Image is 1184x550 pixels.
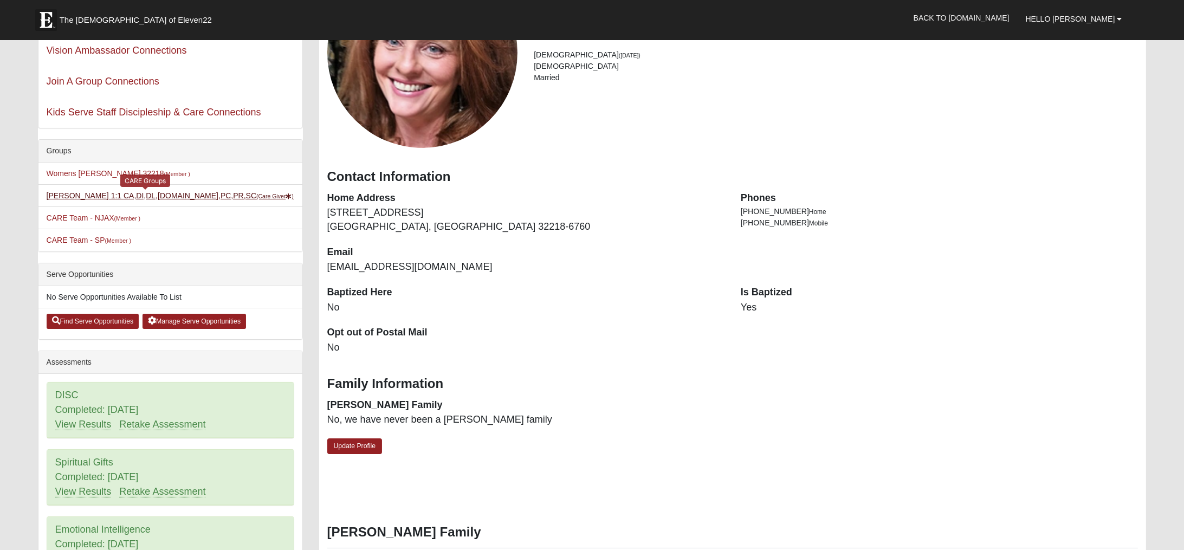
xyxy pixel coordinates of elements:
[327,376,1138,392] h3: Family Information
[47,383,294,438] div: DISC Completed: [DATE]
[119,486,205,497] a: Retake Assessment
[534,49,1138,61] li: [DEMOGRAPHIC_DATA]
[905,4,1018,31] a: Back to [DOMAIN_NAME]
[55,486,112,497] a: View Results
[47,314,139,329] a: Find Serve Opportunities
[1026,15,1115,23] span: Hello [PERSON_NAME]
[741,286,1138,300] dt: Is Baptized
[256,193,294,199] small: (Care Giver )
[30,4,247,31] a: The [DEMOGRAPHIC_DATA] of Eleven22
[38,263,302,286] div: Serve Opportunities
[619,52,640,59] small: ([DATE])
[327,398,724,412] dt: [PERSON_NAME] Family
[327,413,724,427] dd: No, we have never been a [PERSON_NAME] family
[534,72,1138,83] li: Married
[60,15,212,25] span: The [DEMOGRAPHIC_DATA] of Eleven22
[327,286,724,300] dt: Baptized Here
[105,237,131,244] small: (Member )
[47,45,187,56] a: Vision Ambassador Connections
[47,191,294,200] a: [PERSON_NAME] 1:1 CA,DI,DL,[DOMAIN_NAME],PC,PR,SC(Care Giver)
[327,191,724,205] dt: Home Address
[120,174,170,187] div: CARE Groups
[55,419,112,430] a: View Results
[38,140,302,163] div: Groups
[741,191,1138,205] dt: Phones
[1018,5,1130,33] a: Hello [PERSON_NAME]
[47,76,159,87] a: Join A Group Connections
[327,341,724,355] dd: No
[38,351,302,374] div: Assessments
[534,61,1138,72] li: [DEMOGRAPHIC_DATA]
[741,217,1138,229] li: [PHONE_NUMBER]
[35,9,57,31] img: Eleven22 logo
[327,206,724,234] dd: [STREET_ADDRESS] [GEOGRAPHIC_DATA], [GEOGRAPHIC_DATA] 32218-6760
[327,301,724,315] dd: No
[164,171,190,177] small: (Member )
[741,206,1138,217] li: [PHONE_NUMBER]
[47,450,294,505] div: Spiritual Gifts Completed: [DATE]
[47,213,140,222] a: CARE Team - NJAX(Member )
[809,208,826,216] span: Home
[327,245,724,260] dt: Email
[327,525,1138,540] h3: [PERSON_NAME] Family
[114,215,140,222] small: (Member )
[38,286,302,308] li: No Serve Opportunities Available To List
[741,301,1138,315] dd: Yes
[327,169,1138,185] h3: Contact Information
[327,326,724,340] dt: Opt out of Postal Mail
[327,260,724,274] dd: [EMAIL_ADDRESS][DOMAIN_NAME]
[809,219,828,227] span: Mobile
[47,236,131,244] a: CARE Team - SP(Member )
[47,107,261,118] a: Kids Serve Staff Discipleship & Care Connections
[47,169,190,178] a: Womens [PERSON_NAME] 32218(Member )
[119,419,205,430] a: Retake Assessment
[327,438,383,454] a: Update Profile
[143,314,246,329] a: Manage Serve Opportunities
